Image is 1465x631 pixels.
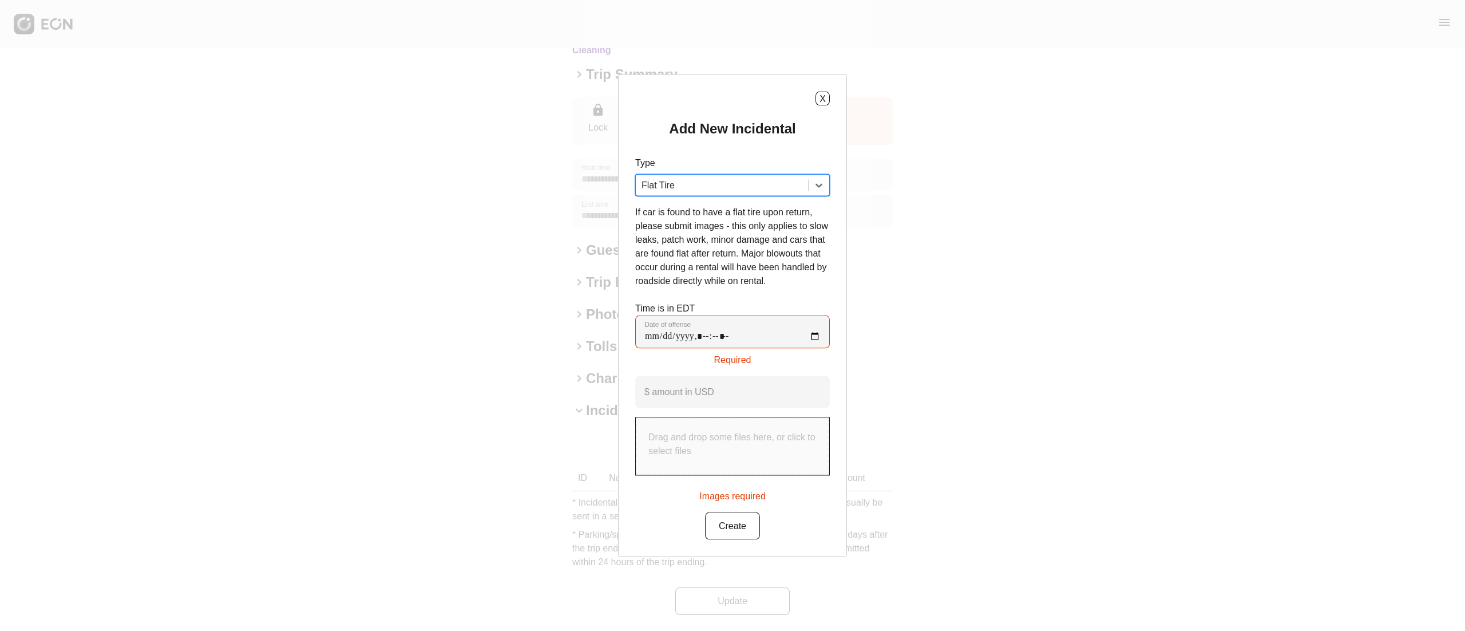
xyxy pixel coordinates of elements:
[635,206,830,288] p: If car is found to have a flat tire upon return, please submit images - this only applies to slow...
[815,92,830,106] button: X
[635,349,830,367] div: Required
[635,302,830,367] div: Time is in EDT
[648,431,817,458] p: Drag and drop some files here, or click to select files
[635,156,830,170] p: Type
[705,512,760,540] button: Create
[644,320,691,329] label: Date of offense
[669,120,795,138] h2: Add New Incidental
[699,485,766,503] div: Images required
